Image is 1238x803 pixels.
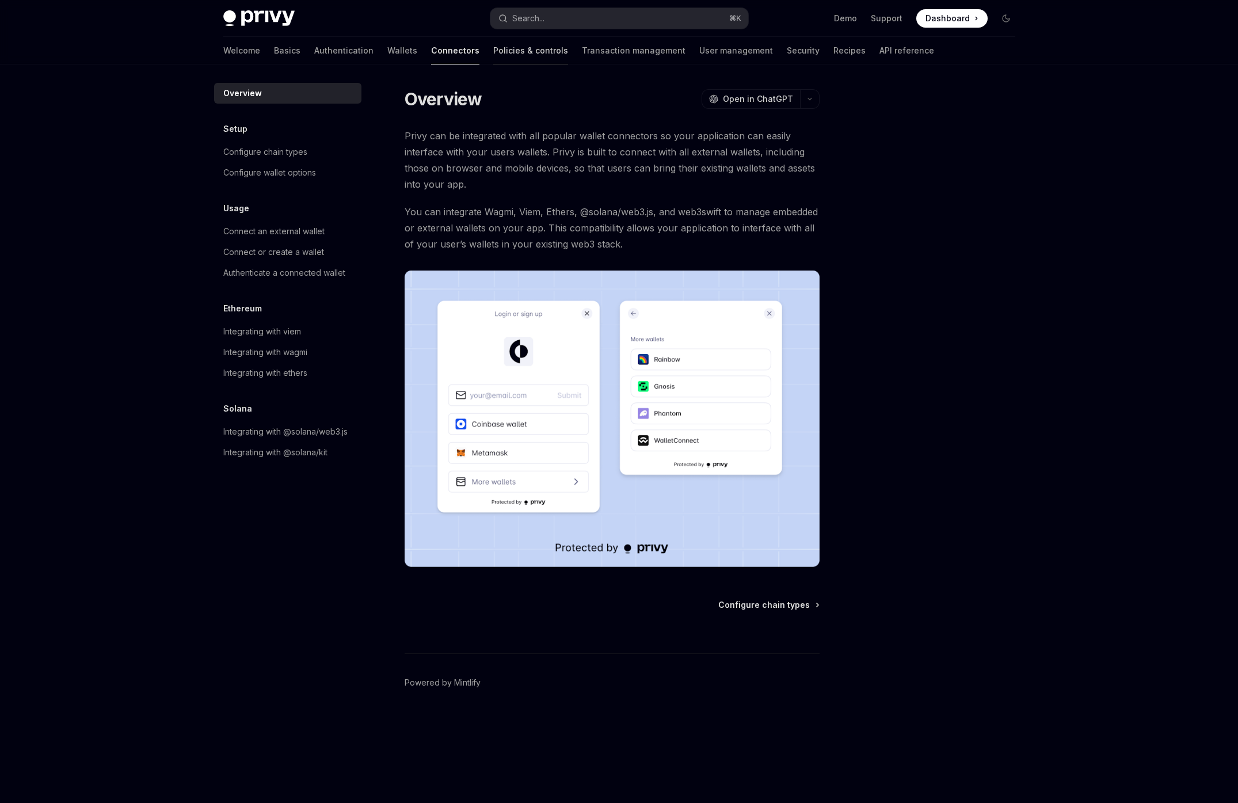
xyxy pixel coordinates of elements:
a: Welcome [223,37,260,64]
a: Powered by Mintlify [405,677,481,688]
a: Connect or create a wallet [214,242,361,262]
span: Privy can be integrated with all popular wallet connectors so your application can easily interfa... [405,128,820,192]
a: Connect an external wallet [214,221,361,242]
button: Search...⌘K [490,8,748,29]
a: Policies & controls [493,37,568,64]
div: Integrating with ethers [223,366,307,380]
h1: Overview [405,89,482,109]
h5: Solana [223,402,252,416]
span: Configure chain types [718,599,810,611]
a: Connectors [431,37,479,64]
span: Open in ChatGPT [723,93,793,105]
div: Connect or create a wallet [223,245,324,259]
a: Security [787,37,820,64]
div: Integrating with @solana/kit [223,446,327,459]
a: Integrating with wagmi [214,342,361,363]
button: Open in ChatGPT [702,89,800,109]
a: Configure chain types [718,599,818,611]
div: Authenticate a connected wallet [223,266,345,280]
a: Overview [214,83,361,104]
span: You can integrate Wagmi, Viem, Ethers, @solana/web3.js, and web3swift to manage embedded or exter... [405,204,820,252]
div: Integrating with wagmi [223,345,307,359]
a: Transaction management [582,37,685,64]
h5: Ethereum [223,302,262,315]
a: Configure chain types [214,142,361,162]
a: Configure wallet options [214,162,361,183]
div: Configure chain types [223,145,307,159]
a: Basics [274,37,300,64]
a: Support [871,13,902,24]
a: Integrating with @solana/web3.js [214,421,361,442]
a: Integrating with viem [214,321,361,342]
div: Search... [512,12,544,25]
h5: Usage [223,201,249,215]
div: Integrating with @solana/web3.js [223,425,348,439]
a: Integrating with ethers [214,363,361,383]
a: Authenticate a connected wallet [214,262,361,283]
h5: Setup [223,122,247,136]
span: ⌘ K [729,14,741,23]
button: Toggle dark mode [997,9,1015,28]
a: User management [699,37,773,64]
a: API reference [879,37,934,64]
span: Dashboard [925,13,970,24]
a: Wallets [387,37,417,64]
img: dark logo [223,10,295,26]
a: Demo [834,13,857,24]
div: Configure wallet options [223,166,316,180]
div: Integrating with viem [223,325,301,338]
div: Overview [223,86,262,100]
img: Connectors3 [405,271,820,567]
a: Dashboard [916,9,988,28]
div: Connect an external wallet [223,224,325,238]
a: Authentication [314,37,374,64]
a: Recipes [833,37,866,64]
a: Integrating with @solana/kit [214,442,361,463]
